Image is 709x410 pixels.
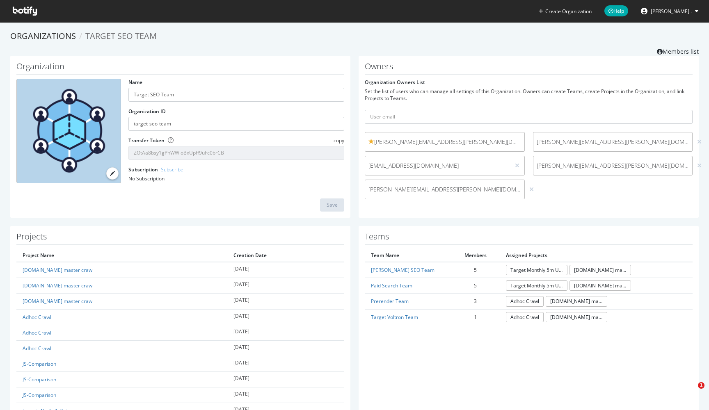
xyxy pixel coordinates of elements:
th: Assigned Projects [500,249,693,262]
span: [PERSON_NAME][EMAIL_ADDRESS][PERSON_NAME][DOMAIN_NAME] [368,185,521,194]
div: Set the list of users who can manage all settings of this Organization. Owners can create Teams, ... [365,88,693,102]
a: Target Monthly 5m URL JS Crawl [506,265,567,275]
ol: breadcrumbs [10,30,699,42]
a: [PERSON_NAME] SEO Team [371,266,435,273]
td: [DATE] [227,262,344,278]
input: Organization ID [128,117,344,131]
td: [DATE] [227,372,344,387]
td: [DATE] [227,294,344,309]
a: JS-Comparison [23,376,56,383]
a: Paid Search Team [371,282,412,289]
a: JS-Comparison [23,392,56,399]
th: Project Name [16,249,227,262]
a: Target Monthly 5m URL JS Crawl [506,280,567,291]
div: Save [327,201,338,208]
a: Adhoc Crawl [23,345,51,352]
td: [DATE] [227,278,344,294]
a: [DOMAIN_NAME] master crawl [546,296,607,306]
span: [PERSON_NAME][EMAIL_ADDRESS][PERSON_NAME][DOMAIN_NAME] [537,138,689,146]
span: [PERSON_NAME][EMAIL_ADDRESS][PERSON_NAME][DOMAIN_NAME] [368,138,521,146]
td: [DATE] [227,387,344,403]
a: Prerender Team [371,298,409,305]
td: 5 [451,278,500,294]
th: Team Name [365,249,451,262]
h1: Projects [16,232,344,245]
a: Organizations [10,30,76,41]
a: [DOMAIN_NAME] master crawl [23,298,94,305]
label: Organization Owners List [365,79,425,86]
button: Save [320,198,344,212]
td: [DATE] [227,325,344,340]
th: Members [451,249,500,262]
td: [DATE] [227,309,344,325]
a: Adhoc Crawl [23,329,51,336]
input: User email [365,110,693,124]
td: 3 [451,294,500,309]
button: [PERSON_NAME] . [634,5,705,18]
a: Members list [657,46,699,56]
label: Organization ID [128,108,166,115]
span: Balajee . [651,8,692,15]
td: [DATE] [227,356,344,371]
a: [DOMAIN_NAME] master crawl [569,265,631,275]
a: Target Voltron Team [371,314,418,321]
label: Transfer Token [128,137,165,144]
label: Name [128,79,142,86]
th: Creation Date [227,249,344,262]
a: Adhoc Crawl [23,314,51,321]
button: Create Organization [538,7,592,15]
a: - Subscribe [158,166,183,173]
span: 1 [698,382,704,389]
td: 5 [451,262,500,278]
a: Adhoc Crawl [506,312,544,322]
h1: Organization [16,62,344,75]
a: [DOMAIN_NAME] master crawl [546,312,607,322]
a: Adhoc Crawl [506,296,544,306]
label: Subscription [128,166,183,173]
h1: Owners [365,62,693,75]
input: name [128,88,344,102]
span: [EMAIL_ADDRESS][DOMAIN_NAME] [368,162,507,170]
span: copy [334,137,344,144]
a: [DOMAIN_NAME] master crawl [23,282,94,289]
iframe: Intercom live chat [681,382,701,402]
span: [PERSON_NAME][EMAIL_ADDRESS][PERSON_NAME][DOMAIN_NAME] [537,162,689,170]
a: [DOMAIN_NAME] master crawl [23,266,94,273]
td: [DATE] [227,340,344,356]
td: 1 [451,309,500,325]
h1: Teams [365,232,693,245]
span: Help [604,5,628,16]
a: [DOMAIN_NAME] master crawl [569,280,631,291]
div: No Subscription [128,175,344,182]
a: JS-Comparison [23,360,56,367]
span: Target SEO Team [85,30,157,41]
